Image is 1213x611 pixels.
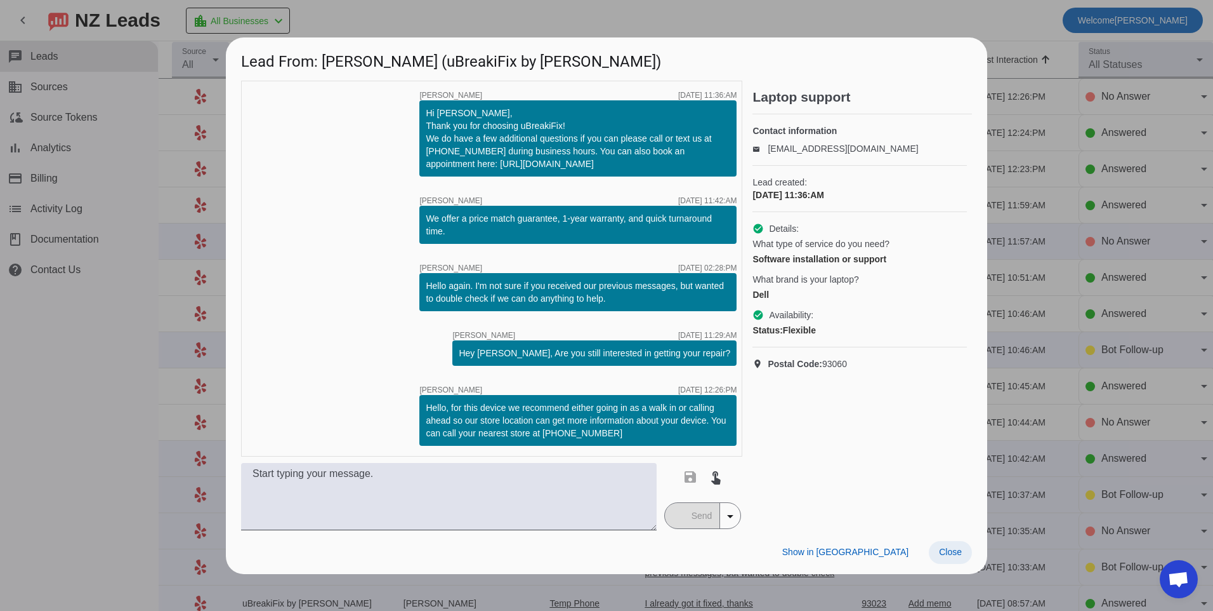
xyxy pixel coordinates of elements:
[678,332,737,339] div: [DATE] 11:29:AM
[752,288,967,301] div: Dell
[1160,560,1198,598] div: Open chat
[752,124,967,137] h4: Contact information
[723,509,738,524] mat-icon: arrow_drop_down
[752,91,972,104] h2: Laptop support
[708,469,723,485] mat-icon: touch_app
[772,541,919,564] button: Show in [GEOGRAPHIC_DATA]
[678,197,737,205] div: [DATE] 11:42:AM
[752,223,764,234] mat-icon: check_circle
[752,253,967,265] div: Software installation or support
[426,401,730,440] div: Hello, for this device we recommend either going in as a walk in or calling ahead so our store lo...
[769,222,799,235] span: Details:
[419,91,482,99] span: [PERSON_NAME]
[752,273,858,286] span: What brand is your laptop?
[752,238,889,250] span: What type of service do you need?
[452,332,515,339] span: [PERSON_NAME]
[782,547,908,557] span: Show in [GEOGRAPHIC_DATA]
[426,212,730,238] div: We offer a price match guarantee, 1-year warranty, and quick turnaround time.​
[678,91,737,99] div: [DATE] 11:36:AM
[752,324,967,337] div: Flexible
[768,144,918,154] a: [EMAIL_ADDRESS][DOMAIN_NAME]
[459,347,730,359] div: Hey [PERSON_NAME], Are you still interested in getting your repair?​
[419,386,482,394] span: [PERSON_NAME]
[419,264,482,272] span: [PERSON_NAME]
[419,197,482,205] span: [PERSON_NAME]
[226,37,987,80] h1: Lead From: [PERSON_NAME] (uBreakiFix by [PERSON_NAME])
[678,264,737,272] div: [DATE] 02:28:PM
[768,359,822,369] strong: Postal Code:
[768,358,847,370] span: 93060
[939,547,962,557] span: Close
[752,309,764,321] mat-icon: check_circle
[752,189,967,201] div: [DATE] 11:36:AM
[752,325,782,335] strong: Status:
[752,176,967,189] span: Lead created:
[929,541,972,564] button: Close
[426,279,730,305] div: Hello again. I'm not sure if you received our previous messages, but wanted to double check if we...
[769,309,813,321] span: Availability:
[426,107,730,170] div: Hi [PERSON_NAME], Thank you for choosing uBreakiFix! We do have a few additional questions if you...
[752,359,768,369] mat-icon: location_on
[752,145,768,152] mat-icon: email
[678,386,737,394] div: [DATE] 12:26:PM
